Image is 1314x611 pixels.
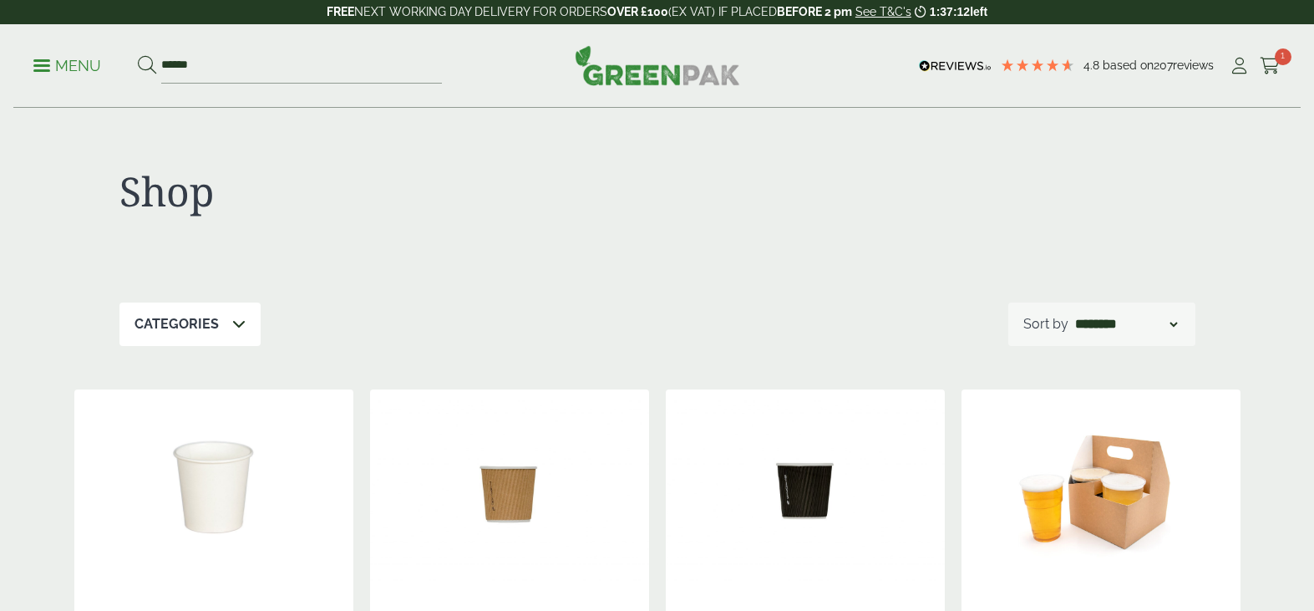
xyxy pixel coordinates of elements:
[855,5,911,18] a: See T&C's
[33,56,101,76] p: Menu
[1000,58,1075,73] div: 4.79 Stars
[1103,59,1154,72] span: Based on
[1229,58,1250,74] i: My Account
[961,390,1240,598] img: 5430071A 4x Car WC Ang A
[1023,314,1068,334] p: Sort by
[327,5,354,18] strong: FREE
[1083,59,1103,72] span: 4.8
[370,390,649,598] img: 4oz Kraft Ripple Cup-0
[1072,314,1180,334] select: Shop order
[575,45,740,85] img: GreenPak Supplies
[607,5,668,18] strong: OVER £100
[930,5,970,18] span: 1:37:12
[119,167,657,216] h1: Shop
[1260,53,1281,79] a: 1
[74,390,353,598] img: 4oz Single Wall White Paper Cup-0
[1275,48,1291,65] span: 1
[666,390,945,598] img: 4oz Black Ripple Cup-0
[1260,58,1281,74] i: Cart
[134,314,219,334] p: Categories
[1154,59,1173,72] span: 207
[1173,59,1214,72] span: reviews
[970,5,987,18] span: left
[777,5,852,18] strong: BEFORE 2 pm
[33,56,101,73] a: Menu
[919,60,992,72] img: REVIEWS.io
